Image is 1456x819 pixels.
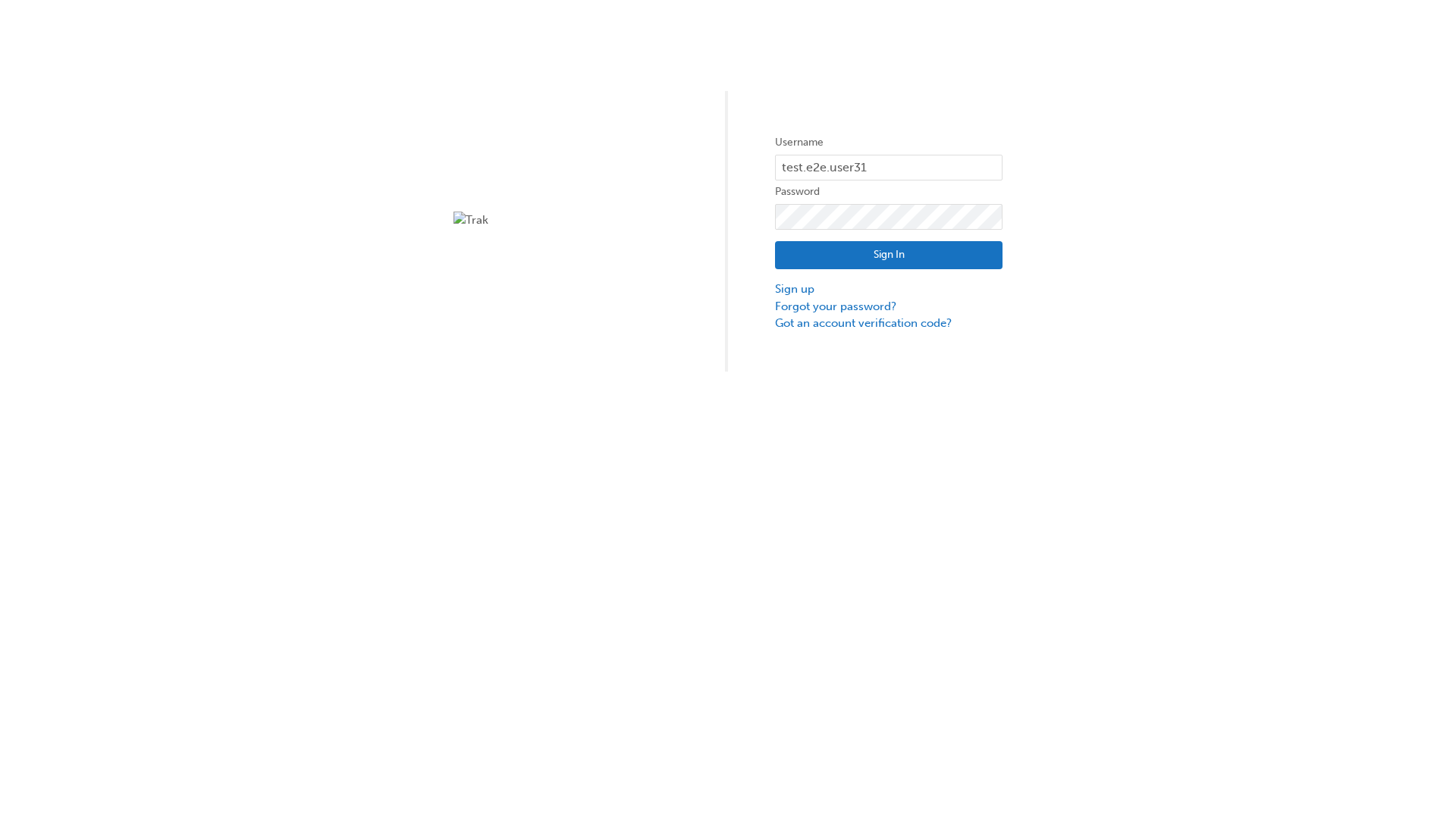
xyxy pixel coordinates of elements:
[775,281,1003,298] a: Sign up
[775,315,1003,332] a: Got an account verification code?
[775,241,1003,270] button: Sign In
[453,212,681,229] img: Trak
[775,183,1003,201] label: Password
[775,155,1003,180] input: Username
[775,298,1003,315] a: Forgot your password?
[775,133,1003,152] label: Username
